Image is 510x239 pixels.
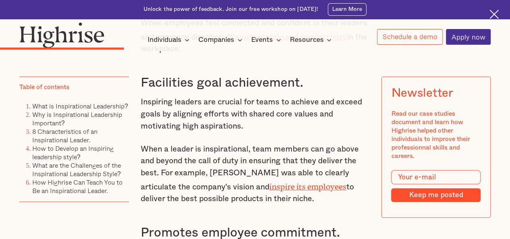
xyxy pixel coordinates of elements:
[148,35,192,45] div: Individuals
[32,101,128,111] a: What is Inspirational Leadership?
[32,160,121,179] a: What are the Challenges of the Inspirational Leadership Style?
[19,22,104,48] img: Highrise logo
[32,110,122,128] a: Why is Inspirational Leadership Important?
[19,83,69,91] div: Table of contents
[32,177,123,195] a: How Highrise Can Teach You to Be an Inspirational Leader.
[251,35,283,45] div: Events
[391,170,481,185] input: Your e-mail
[289,35,323,45] div: Resources
[148,35,181,45] div: Individuals
[489,10,499,19] img: Cross icon
[391,170,481,202] form: Modal Form
[446,29,491,45] a: Apply now
[198,35,234,45] div: Companies
[141,96,370,132] p: Inspiring leaders are crucial for teams to achieve and exceed goals by aligning efforts with shar...
[269,182,346,187] a: inspire its employees
[32,127,98,145] a: 8 Characteristics of an Inspirational Leader.
[328,3,367,16] a: Learn More
[141,75,370,91] h3: Facilities goal achievement.
[144,6,318,13] div: Unlock the power of feedback. Join our free workshop on [DATE]!
[141,143,370,205] p: When a leader is inspirational, team members can go above and beyond the call of duty in ensuring...
[391,110,481,160] div: Read our case studies document and learn how Highrise helped other individuals to improve their p...
[251,35,273,45] div: Events
[377,29,443,45] a: Schedule a demo
[289,35,334,45] div: Resources
[391,188,481,202] input: Keep me posted
[32,143,114,162] a: How to Develop an Inspiring leadership style?
[198,35,245,45] div: Companies
[391,86,453,100] div: Newsletter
